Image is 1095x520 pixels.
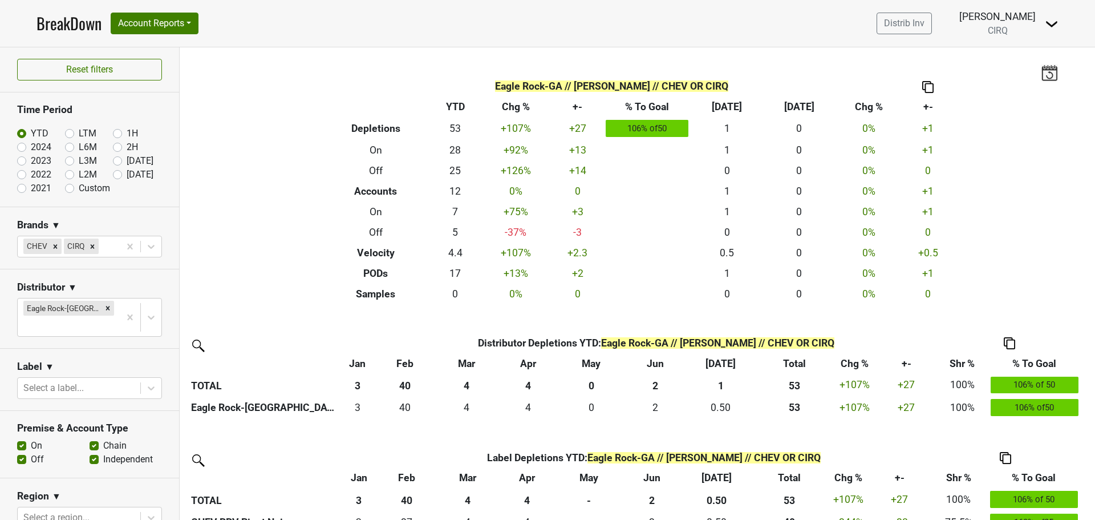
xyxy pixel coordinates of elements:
[188,450,206,469] img: filter
[343,400,372,415] div: 3
[17,281,65,293] h3: Distributor
[552,181,603,201] td: 0
[321,117,431,140] th: Depletions
[691,96,763,117] th: [DATE]
[763,201,835,222] td: 0
[691,222,763,243] td: 0
[557,353,625,374] th: May: activate to sort column ascending
[763,117,835,140] td: 0
[552,263,603,284] td: +2
[751,489,828,511] th: 53
[751,468,828,489] th: Total: activate to sort column ascending
[17,104,162,116] h3: Time Period
[875,353,937,374] th: +-: activate to sort column ascending
[930,468,987,489] th: Shr %: activate to sort column ascending
[902,243,954,263] td: +0.5
[431,201,480,222] td: 7
[763,243,835,263] td: 0
[127,140,138,154] label: 2H
[31,140,51,154] label: 2024
[31,127,48,140] label: YTD
[375,333,937,353] th: Distributor Depletions YTD :
[501,400,554,415] div: 4
[552,140,603,160] td: +13
[878,400,934,415] div: +27
[756,353,834,374] th: Total: activate to sort column ascending
[689,400,753,415] div: 0.50
[834,396,876,419] td: +107 %
[691,140,763,160] td: 1
[557,396,625,419] td: 0
[756,374,834,397] th: 53
[499,396,558,419] td: 4
[480,263,551,284] td: +13 %
[682,489,751,511] th: 0.50
[79,168,97,182] label: L2M
[902,284,954,304] td: 0
[31,439,42,453] label: On
[902,140,954,160] td: +1
[686,396,756,419] td: 0.5
[102,301,114,316] div: Remove Eagle Rock-GA
[499,374,558,397] th: 4
[835,160,902,181] td: 0 %
[480,140,551,160] td: +92 %
[828,489,870,511] td: +107 %
[188,374,340,397] th: TOTAL
[378,448,930,468] th: Label Depletions YTD :
[835,243,902,263] td: 0 %
[437,400,496,415] div: 4
[431,140,480,160] td: 28
[321,160,431,181] th: Off
[480,222,551,243] td: -37 %
[691,243,763,263] td: 0.5
[375,396,435,419] td: 39.58
[835,96,902,117] th: Chg %
[378,400,432,415] div: 40
[691,160,763,181] td: 0
[869,489,930,511] td: +27
[560,400,622,415] div: 0
[480,284,551,304] td: 0 %
[436,468,498,489] th: Mar: activate to sort column ascending
[499,468,556,489] th: Apr: activate to sort column ascending
[877,13,932,34] a: Distrib Inv
[902,181,954,201] td: +1
[321,284,431,304] th: Samples
[103,453,153,466] label: Independent
[555,468,622,489] th: May: activate to sort column ascending
[321,263,431,284] th: PODs
[79,182,110,195] label: Custom
[431,284,480,304] td: 0
[23,301,102,316] div: Eagle Rock-[GEOGRAPHIC_DATA]
[321,201,431,222] th: On
[625,353,686,374] th: Jun: activate to sort column ascending
[436,489,498,511] th: 4
[79,127,96,140] label: LTM
[835,284,902,304] td: 0 %
[435,353,498,374] th: Mar: activate to sort column ascending
[17,59,162,80] button: Reset filters
[622,489,682,511] th: 2
[480,243,551,263] td: +107 %
[64,239,86,253] div: CIRQ
[828,468,870,489] th: Chg %: activate to sort column ascending
[127,127,138,140] label: 1H
[937,396,988,419] td: 100%
[431,181,480,201] td: 12
[31,182,51,195] label: 2021
[1041,65,1058,80] img: last_updated_date
[52,490,61,503] span: ▼
[431,243,480,263] td: 4.4
[340,374,375,397] th: 3
[835,117,902,140] td: 0 %
[603,96,691,117] th: % To Goal
[45,360,54,374] span: ▼
[691,263,763,284] td: 1
[188,489,340,511] th: TOTAL
[756,396,834,419] th: 53.080
[835,201,902,222] td: 0 %
[691,181,763,201] td: 1
[988,25,1008,36] span: CIRQ
[17,361,42,373] h3: Label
